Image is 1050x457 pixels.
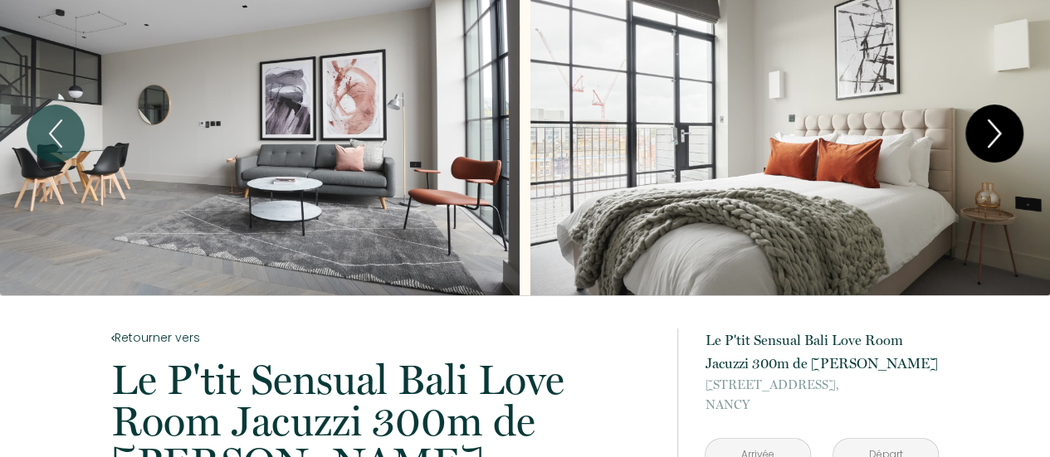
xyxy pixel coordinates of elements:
[705,375,939,415] p: NANCY
[705,328,939,375] p: Le P'tit Sensual Bali Love Room Jacuzzi 300m de [PERSON_NAME]
[111,328,656,347] a: Retourner vers
[705,375,939,395] span: [STREET_ADDRESS],
[965,105,1023,163] button: Next
[27,105,85,163] button: Previous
